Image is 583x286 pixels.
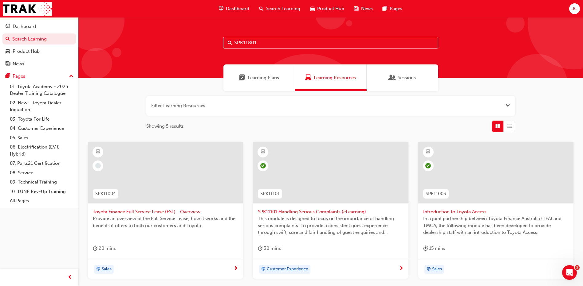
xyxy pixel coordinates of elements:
[7,82,76,98] a: 01. Toyota Academy - 2025 Dealer Training Catalogue
[13,73,25,80] div: Pages
[2,33,76,45] a: Search Learning
[259,5,263,13] span: search-icon
[258,208,403,215] span: SPK11101 Handling Serious Complaints (eLearning)
[260,163,266,168] span: learningRecordVerb_COMPLETE-icon
[13,60,24,68] div: News
[2,21,76,32] a: Dashboard
[2,46,76,57] a: Product Hub
[367,64,438,91] a: SessionsSessions
[7,159,76,168] a: 07. Parts21 Certification
[253,142,408,279] a: SPK11101SPK11101 Handling Serious Complaints (eLearning)This module is designed to focus on the i...
[423,245,445,252] div: 15 mins
[260,190,280,197] span: SPK11101
[258,245,281,252] div: 30 mins
[506,102,510,109] button: Open the filter
[426,190,446,197] span: SPK11003
[68,274,72,281] span: prev-icon
[7,114,76,124] a: 03. Toyota For Life
[258,245,262,252] span: duration-icon
[93,215,238,229] span: Provide an overview of the Full Service Lease, how it works and the benefits it offers to both ou...
[7,168,76,178] a: 08. Service
[223,37,438,48] input: Search...
[93,245,116,252] div: 20 mins
[423,215,569,236] span: In a joint partnership between Toyota Finance Australia (TFA) and TMCA, the following module has ...
[7,196,76,206] a: All Pages
[295,64,367,91] a: Learning ResourcesLearning Resources
[223,64,295,91] a: Learning PlansLearning Plans
[572,5,577,12] span: JC
[69,72,73,80] span: up-icon
[239,74,245,81] span: Learning Plans
[378,2,407,15] a: pages-iconPages
[418,142,573,279] a: SPK11003Introduction to Toyota AccessIn a joint partnership between Toyota Finance Australia (TFA...
[7,124,76,133] a: 04. Customer Experience
[305,2,349,15] a: car-iconProduct Hub
[219,5,223,13] span: guage-icon
[7,98,76,114] a: 02. New - Toyota Dealer Induction
[13,23,36,30] div: Dashboard
[6,37,10,42] span: search-icon
[2,71,76,82] button: Pages
[248,74,279,81] span: Learning Plans
[495,123,500,130] span: Grid
[507,123,512,130] span: List
[7,177,76,187] a: 09. Technical Training
[575,265,580,270] span: 1
[7,142,76,159] a: 06. Electrification (EV & Hybrid)
[562,265,577,280] iframe: Intercom live chat
[389,74,395,81] span: Sessions
[317,5,344,12] span: Product Hub
[423,245,428,252] span: duration-icon
[2,20,76,71] button: DashboardSearch LearningProduct HubNews
[7,133,76,143] a: 05. Sales
[314,74,356,81] span: Learning Resources
[7,187,76,196] a: 10. TUNE Rev-Up Training
[146,123,184,130] span: Showing 5 results
[258,215,403,236] span: This module is designed to focus on the importance of handling serious complaints. To provide a c...
[361,5,373,12] span: News
[234,266,238,272] span: next-icon
[399,266,404,272] span: next-icon
[569,3,580,14] button: JC
[6,24,10,29] span: guage-icon
[427,265,431,273] span: target-icon
[398,74,416,81] span: Sessions
[267,266,308,273] span: Customer Experience
[96,148,100,156] span: learningResourceType_ELEARNING-icon
[261,265,266,273] span: target-icon
[310,5,315,13] span: car-icon
[102,266,112,273] span: Sales
[266,5,300,12] span: Search Learning
[390,5,402,12] span: Pages
[228,39,232,46] span: Search
[254,2,305,15] a: search-iconSearch Learning
[6,61,10,67] span: news-icon
[95,190,116,197] span: SPK11004
[305,74,311,81] span: Learning Resources
[432,266,442,273] span: Sales
[6,49,10,54] span: car-icon
[261,148,265,156] span: learningResourceType_ELEARNING-icon
[426,148,430,156] span: learningResourceType_ELEARNING-icon
[354,5,359,13] span: news-icon
[2,58,76,70] a: News
[425,163,431,168] span: learningRecordVerb_COMPLETE-icon
[383,5,387,13] span: pages-icon
[214,2,254,15] a: guage-iconDashboard
[88,142,243,279] a: SPK11004Toyota Finance Full Service Lease (FSL) - OverviewProvide an overview of the Full Service...
[96,265,100,273] span: target-icon
[13,48,40,55] div: Product Hub
[93,245,97,252] span: duration-icon
[6,74,10,79] span: pages-icon
[93,208,238,215] span: Toyota Finance Full Service Lease (FSL) - Overview
[3,2,52,16] img: Trak
[95,163,101,168] span: learningRecordVerb_NONE-icon
[349,2,378,15] a: news-iconNews
[226,5,249,12] span: Dashboard
[423,208,569,215] span: Introduction to Toyota Access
